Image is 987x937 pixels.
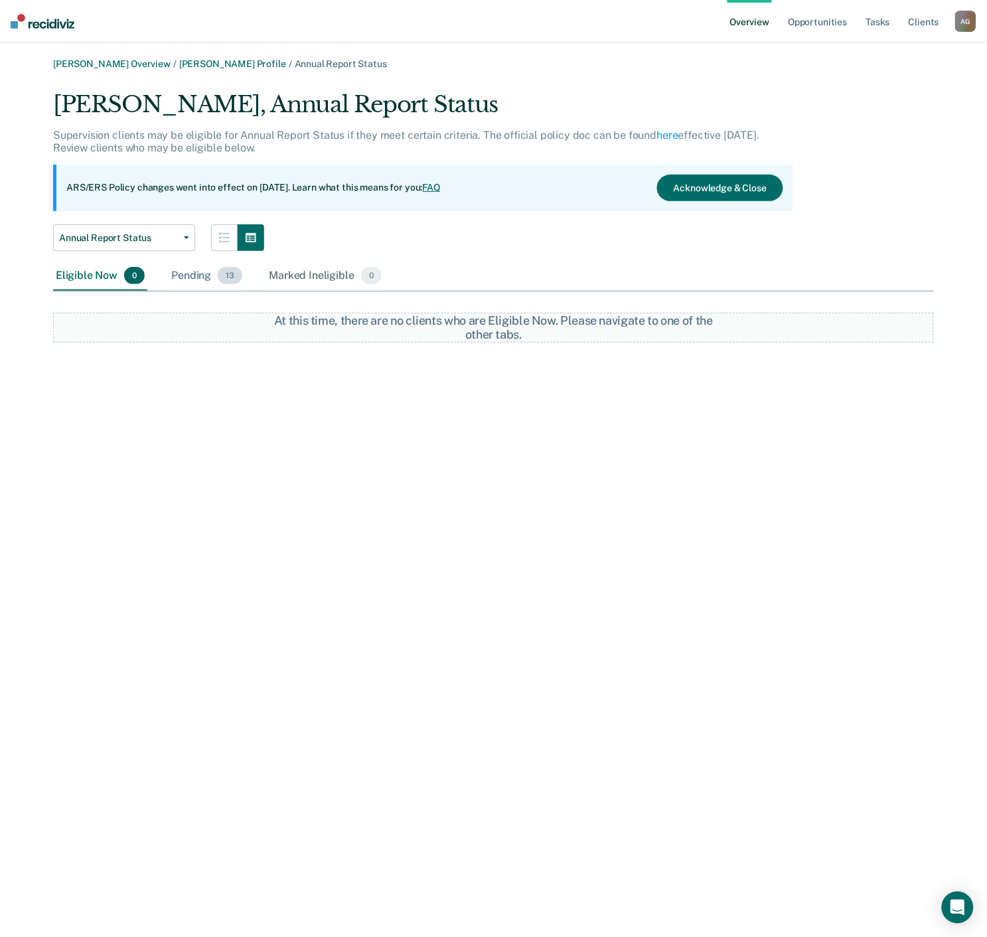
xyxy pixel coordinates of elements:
a: [PERSON_NAME] Overview [53,58,171,69]
div: [PERSON_NAME], Annual Report Status [53,91,793,129]
div: Open Intercom Messenger [942,892,974,924]
p: ARS/ERS Policy changes went into effect on [DATE]. Learn what this means for you: [66,181,441,195]
div: Pending13 [169,262,245,291]
a: [PERSON_NAME] Profile [179,58,286,69]
span: / [171,58,179,69]
span: Annual Report Status [59,232,179,244]
div: Eligible Now0 [53,262,147,291]
div: At this time, there are no clients who are Eligible Now. Please navigate to one of the other tabs. [273,313,714,342]
button: Annual Report Status [53,224,195,251]
img: Recidiviz [11,14,74,29]
p: Supervision clients may be eligible for Annual Report Status if they meet certain criteria. The o... [53,129,759,154]
a: here [657,129,678,141]
button: Acknowledge & Close [657,175,783,201]
span: 13 [218,267,242,284]
div: A G [955,11,976,32]
button: AG [955,11,976,32]
span: 0 [124,267,145,284]
span: Annual Report Status [295,58,387,69]
span: 0 [361,267,382,284]
span: / [286,58,295,69]
div: Marked Ineligible0 [266,262,384,291]
a: FAQ [423,182,441,193]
